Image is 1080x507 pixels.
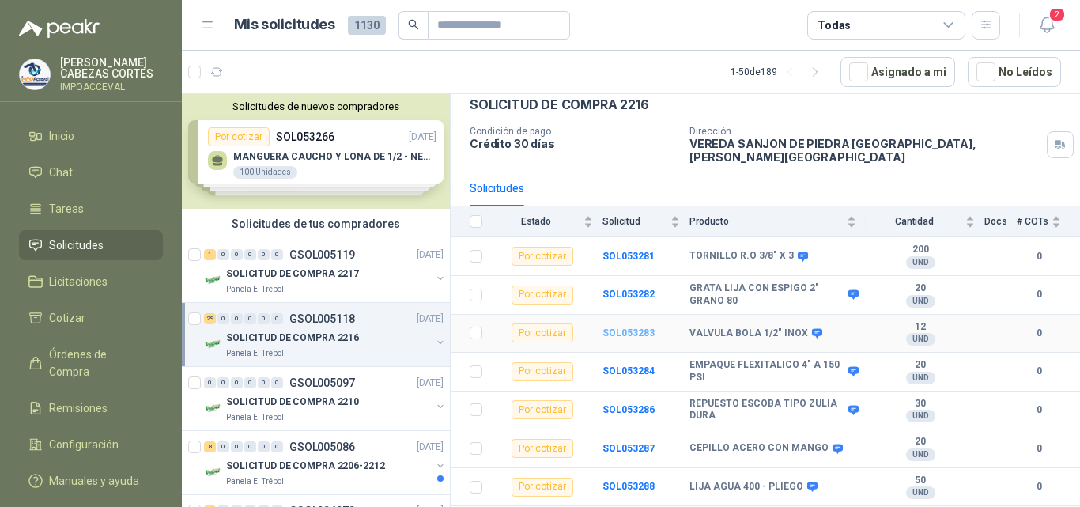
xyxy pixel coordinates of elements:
[49,164,73,181] span: Chat
[906,333,935,346] div: UND
[19,194,163,224] a: Tareas
[1017,441,1061,456] b: 0
[19,466,163,496] a: Manuales y ayuda
[906,486,935,499] div: UND
[258,441,270,452] div: 0
[689,442,829,455] b: CEPILLO ACERO CON MANGO
[866,321,975,334] b: 12
[602,365,655,376] a: SOL053284
[818,17,851,34] div: Todas
[906,448,935,461] div: UND
[689,481,803,494] b: LIJA AGUA 400 - PLIEGO
[19,19,100,38] img: Logo peakr
[492,216,580,227] span: Estado
[226,395,359,410] p: SOLICITUD DE COMPRA 2210
[204,399,223,418] img: Company Logo
[866,206,984,237] th: Cantidad
[602,206,689,237] th: Solicitud
[204,441,216,452] div: 8
[866,359,975,372] b: 20
[866,475,975,487] b: 50
[204,373,447,424] a: 0 0 0 0 0 0 GSOL005097[DATE] Company LogoSOLICITUD DE COMPRA 2210Panela El Trébol
[204,377,216,388] div: 0
[1017,206,1080,237] th: # COTs
[1017,326,1061,341] b: 0
[289,441,355,452] p: GSOL005086
[417,312,444,327] p: [DATE]
[19,157,163,187] a: Chat
[19,393,163,423] a: Remisiones
[226,459,385,474] p: SOLICITUD DE COMPRA 2206-2212
[204,437,447,488] a: 8 0 0 0 0 0 GSOL005086[DATE] Company LogoSOLICITUD DE COMPRA 2206-2212Panela El Trébol
[470,96,649,113] p: SOLICITUD DE COMPRA 2216
[602,289,655,300] a: SOL053282
[968,57,1061,87] button: No Leídos
[289,313,355,324] p: GSOL005118
[512,400,573,419] div: Por cotizar
[204,309,447,360] a: 29 0 0 0 0 0 GSOL005118[DATE] Company LogoSOLICITUD DE COMPRA 2216Panela El Trébol
[204,249,216,260] div: 1
[258,313,270,324] div: 0
[417,440,444,455] p: [DATE]
[512,286,573,305] div: Por cotizar
[19,429,163,460] a: Configuración
[258,249,270,260] div: 0
[226,331,359,346] p: SOLICITUD DE COMPRA 2216
[840,57,955,87] button: Asignado a mi
[231,441,243,452] div: 0
[1017,216,1048,227] span: # COTs
[689,327,808,340] b: VALVULA BOLA 1/2" INOX
[1017,364,1061,379] b: 0
[271,377,283,388] div: 0
[49,472,139,490] span: Manuales y ayuda
[602,481,655,492] b: SOL053288
[49,346,148,380] span: Órdenes de Compra
[512,323,573,342] div: Por cotizar
[231,377,243,388] div: 0
[731,59,828,85] div: 1 - 50 de 189
[906,295,935,308] div: UND
[906,256,935,269] div: UND
[19,339,163,387] a: Órdenes de Compra
[602,443,655,454] b: SOL053287
[19,303,163,333] a: Cotizar
[602,404,655,415] b: SOL053286
[1048,7,1066,22] span: 2
[204,271,223,289] img: Company Logo
[19,267,163,297] a: Licitaciones
[49,236,104,254] span: Solicitudes
[49,436,119,453] span: Configuración
[689,250,794,263] b: TORNILLO R.O 3/8" X 3
[204,245,447,296] a: 1 0 0 0 0 0 GSOL005119[DATE] Company LogoSOLICITUD DE COMPRA 2217Panela El Trébol
[689,206,866,237] th: Producto
[348,16,386,35] span: 1130
[866,282,975,295] b: 20
[182,209,450,239] div: Solicitudes de tus compradores
[602,327,655,339] a: SOL053283
[984,206,1017,237] th: Docs
[271,249,283,260] div: 0
[512,439,573,458] div: Por cotizar
[417,376,444,391] p: [DATE]
[217,441,229,452] div: 0
[470,126,677,137] p: Condición de pago
[512,478,573,497] div: Por cotizar
[1033,11,1061,40] button: 2
[408,19,419,30] span: search
[49,399,108,417] span: Remisiones
[226,347,284,360] p: Panela El Trébol
[470,180,524,197] div: Solicitudes
[417,248,444,263] p: [DATE]
[512,362,573,381] div: Por cotizar
[60,82,163,92] p: IMPOACCEVAL
[906,410,935,422] div: UND
[689,137,1040,164] p: VEREDA SANJON DE PIEDRA [GEOGRAPHIC_DATA] , [PERSON_NAME][GEOGRAPHIC_DATA]
[244,441,256,452] div: 0
[866,216,962,227] span: Cantidad
[19,230,163,260] a: Solicitudes
[49,309,85,327] span: Cotizar
[1017,403,1061,418] b: 0
[689,359,844,384] b: EMPAQUE FLEXITALICO 4" A 150 PSI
